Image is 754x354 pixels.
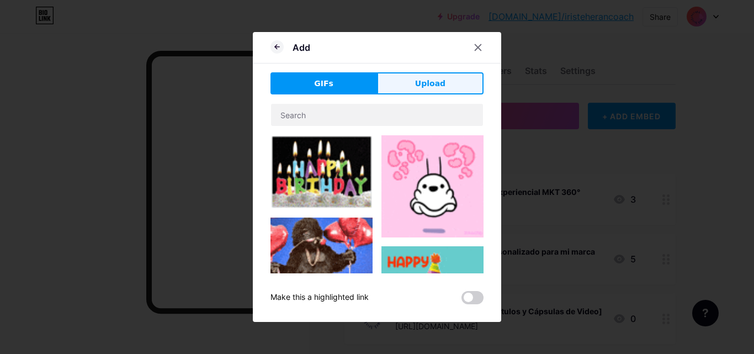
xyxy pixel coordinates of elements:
[270,218,373,295] img: Gihpy
[270,135,373,209] img: Gihpy
[271,104,483,126] input: Search
[314,78,333,89] span: GIFs
[377,72,484,94] button: Upload
[381,246,484,348] img: Gihpy
[293,41,310,54] div: Add
[270,72,377,94] button: GIFs
[381,135,484,237] img: Gihpy
[270,291,369,304] div: Make this a highlighted link
[415,78,445,89] span: Upload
